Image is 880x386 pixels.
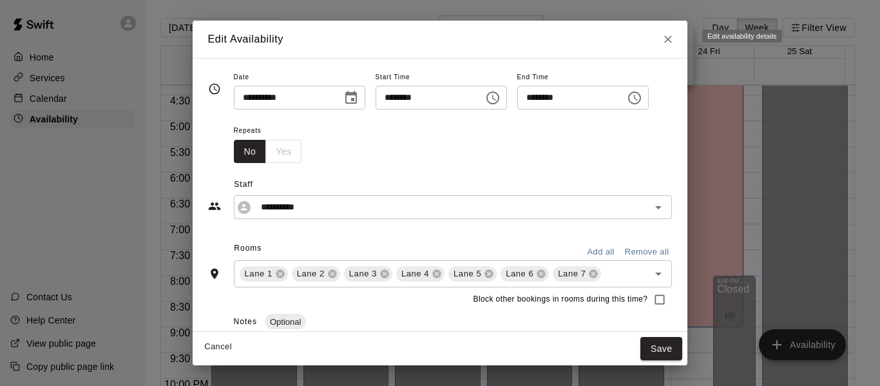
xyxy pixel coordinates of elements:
span: Block other bookings in rooms during this time? [473,293,648,306]
button: Open [649,198,667,217]
span: Repeats [234,122,312,140]
span: End Time [517,69,649,86]
div: Lane 5 [448,266,497,282]
button: Save [640,337,683,361]
button: Open [649,265,667,283]
div: Lane 1 [240,266,288,282]
span: Staff [234,175,672,195]
span: Notes [234,317,257,326]
span: Optional [265,317,306,327]
span: Lane 7 [553,267,591,280]
button: Choose time, selected time is 3:00 PM [480,85,506,111]
span: Lane 6 [501,267,539,280]
div: Lane 4 [396,266,445,282]
h6: Edit Availability [208,31,283,48]
button: Remove all [622,242,673,262]
div: outlined button group [234,140,302,164]
button: Add all [580,242,622,262]
span: Rooms [234,244,262,253]
button: No [234,140,267,164]
button: Choose time, selected time is 9:00 PM [622,85,647,111]
span: Lane 2 [292,267,330,280]
svg: Timing [208,82,221,95]
span: Lane 5 [448,267,486,280]
svg: Rooms [208,267,221,280]
button: Choose date, selected date is Oct 24, 2025 [338,85,364,111]
span: Start Time [376,69,507,86]
div: Lane 2 [292,266,340,282]
div: Lane 7 [553,266,601,282]
button: Cancel [198,337,239,357]
span: Lane 1 [240,267,278,280]
div: Lane 6 [501,266,549,282]
span: Lane 3 [344,267,382,280]
div: Lane 3 [344,266,392,282]
button: Close [656,28,680,51]
div: Edit availability details [702,30,782,43]
span: Date [234,69,365,86]
span: Lane 4 [396,267,434,280]
svg: Staff [208,200,221,213]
